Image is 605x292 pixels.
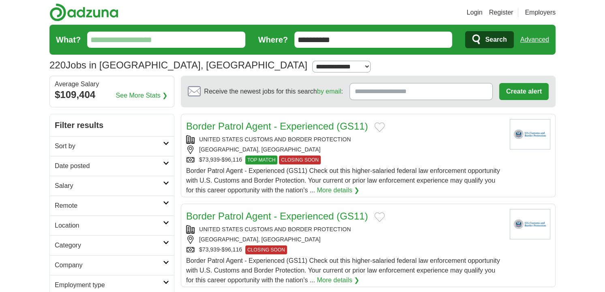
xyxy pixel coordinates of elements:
button: Create alert [499,83,549,100]
h2: Filter results [50,114,174,136]
button: Search [465,31,513,48]
a: Advanced [520,32,549,48]
a: Category [50,235,174,255]
div: [GEOGRAPHIC_DATA], [GEOGRAPHIC_DATA] [186,145,503,154]
span: Border Patrol Agent - Experienced (GS11) Check out this higher-salaried federal law enforcement o... [186,167,500,194]
span: Receive the newest jobs for this search : [204,87,343,96]
a: Company [50,255,174,275]
div: Average Salary [55,81,169,87]
h2: Salary [55,181,163,191]
a: Login [467,8,483,17]
div: $73,939-$96,116 [186,156,503,164]
a: More details ❯ [317,185,359,195]
a: UNITED STATES CUSTOMS AND BORDER PROTECTION [199,136,351,143]
a: Location [50,215,174,235]
h2: Employment type [55,280,163,290]
img: Adzuna logo [49,3,118,21]
img: U.S. Customs and Border Protection logo [510,209,550,239]
h2: Date posted [55,161,163,171]
h2: Company [55,260,163,270]
a: Employers [525,8,556,17]
label: Where? [258,34,288,46]
span: 220 [49,58,66,72]
a: Date posted [50,156,174,176]
button: Add to favorite jobs [374,122,385,132]
h2: Sort by [55,141,163,151]
h2: Location [55,221,163,230]
h1: Jobs in [GEOGRAPHIC_DATA], [GEOGRAPHIC_DATA] [49,60,307,70]
span: CLOSING SOON [279,156,321,164]
label: What? [56,34,81,46]
a: Border Patrol Agent - Experienced (GS11) [186,211,368,222]
a: UNITED STATES CUSTOMS AND BORDER PROTECTION [199,226,351,232]
a: Border Patrol Agent - Experienced (GS11) [186,121,368,132]
div: $73,939-$96,116 [186,245,503,254]
a: Sort by [50,136,174,156]
a: Remote [50,196,174,215]
div: $109,404 [55,87,169,102]
button: Add to favorite jobs [374,212,385,222]
a: More details ❯ [317,275,359,285]
a: Register [489,8,513,17]
a: Salary [50,176,174,196]
h2: Category [55,241,163,250]
div: [GEOGRAPHIC_DATA], [GEOGRAPHIC_DATA] [186,235,503,244]
span: TOP MATCH [245,156,277,164]
h2: Remote [55,201,163,211]
a: See More Stats ❯ [116,91,168,100]
span: Search [485,32,506,48]
span: CLOSING SOON [245,245,287,254]
img: U.S. Customs and Border Protection logo [510,119,550,149]
span: Border Patrol Agent - Experienced (GS11) Check out this higher-salaried federal law enforcement o... [186,257,500,283]
a: by email [317,88,341,95]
